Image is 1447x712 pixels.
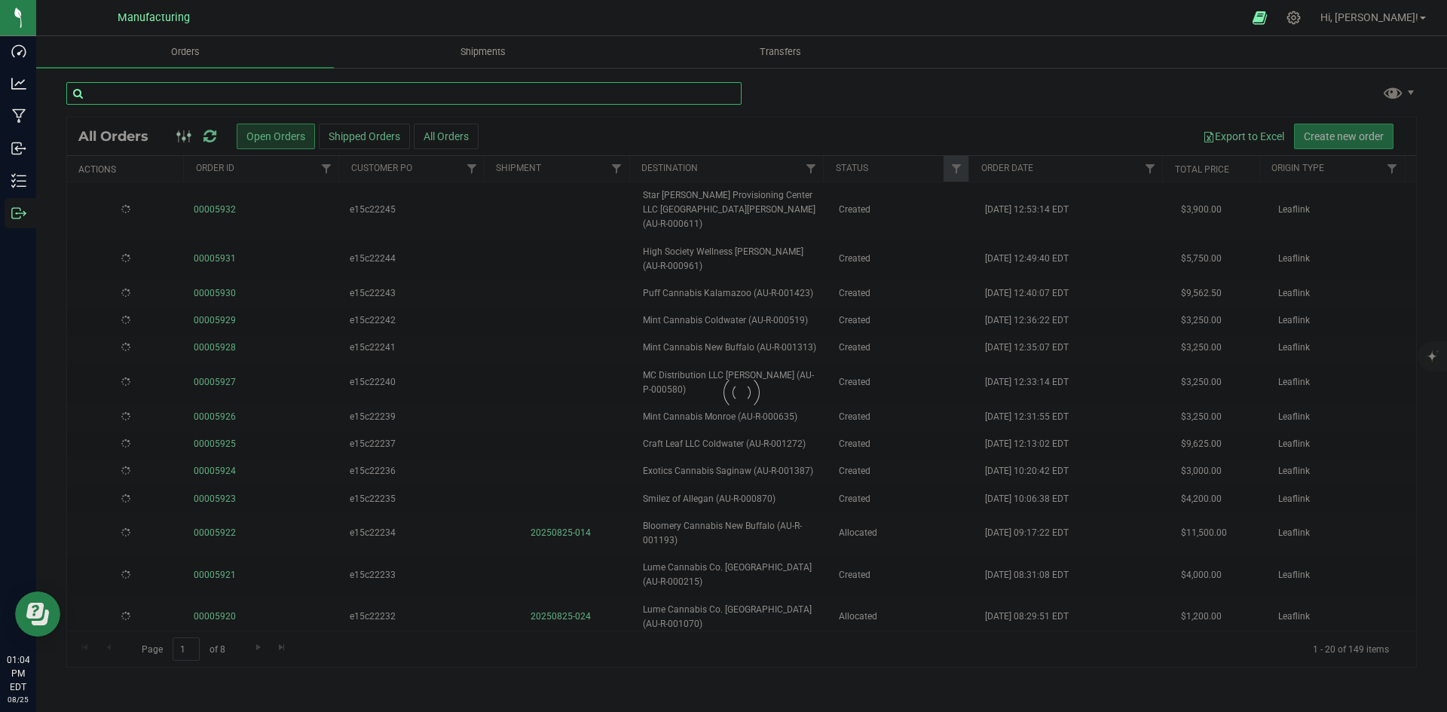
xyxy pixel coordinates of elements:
[11,44,26,59] inline-svg: Dashboard
[7,694,29,705] p: 08/25
[66,82,742,105] input: Search Order ID, Destination, Customer PO...
[440,45,526,59] span: Shipments
[11,173,26,188] inline-svg: Inventory
[11,108,26,124] inline-svg: Manufacturing
[739,45,821,59] span: Transfers
[118,11,190,24] span: Manufacturing
[15,591,60,637] iframe: Resource center
[1284,11,1303,25] div: Manage settings
[7,653,29,694] p: 01:04 PM EDT
[334,36,632,68] a: Shipments
[1243,3,1277,32] span: Open Ecommerce Menu
[632,36,929,68] a: Transfers
[11,206,26,221] inline-svg: Outbound
[1320,11,1418,23] span: Hi, [PERSON_NAME]!
[36,36,334,68] a: Orders
[11,141,26,156] inline-svg: Inbound
[151,45,220,59] span: Orders
[11,76,26,91] inline-svg: Analytics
